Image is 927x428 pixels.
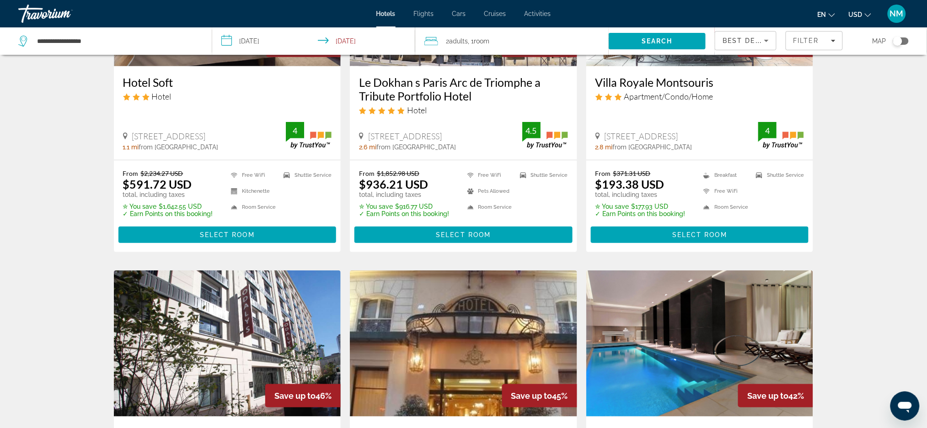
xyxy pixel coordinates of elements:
[463,185,515,197] li: Pets Allowed
[359,143,376,151] span: 2.6 mi
[118,229,337,239] a: Select Room
[123,177,192,191] ins: $591.72 USD
[595,203,686,210] p: $177.93 USD
[152,91,171,101] span: Hotel
[613,143,692,151] span: from [GEOGRAPHIC_DATA]
[359,177,428,191] ins: $936.21 USD
[463,169,515,181] li: Free WiFi
[849,11,863,18] span: USD
[354,227,573,243] button: Select Room
[474,37,490,45] span: Room
[123,75,332,89] a: Hotel Soft
[522,122,568,149] img: TrustYou guest rating badge
[274,391,316,401] span: Save up to
[890,9,904,18] span: NM
[141,169,183,177] del: $2,234.27 USD
[139,143,219,151] span: from [GEOGRAPHIC_DATA]
[468,35,490,48] span: , 1
[609,33,706,49] button: Search
[723,37,770,44] span: Best Deals
[368,131,442,141] span: [STREET_ADDRESS]
[436,231,491,238] span: Select Room
[699,201,751,213] li: Room Service
[359,203,449,210] p: $916.77 USD
[415,27,609,55] button: Travelers: 2 adults, 0 children
[226,185,279,197] li: Kitchenette
[18,2,110,26] a: Travorium
[605,131,678,141] span: [STREET_ADDRESS]
[200,231,255,238] span: Select Room
[885,4,909,23] button: User Menu
[511,391,552,401] span: Save up to
[452,10,466,17] a: Cars
[699,169,751,181] li: Breakfast
[359,210,449,217] p: ✓ Earn Points on this booking!
[595,210,686,217] p: ✓ Earn Points on this booking!
[595,177,664,191] ins: $193.38 USD
[212,27,415,55] button: Select check in and out date
[286,125,304,136] div: 4
[595,143,613,151] span: 2.8 mi
[723,35,769,46] mat-select: Sort by
[758,122,804,149] img: TrustYou guest rating badge
[450,37,468,45] span: Adults
[359,105,568,115] div: 5 star Hotel
[595,191,686,198] p: total, including taxes
[525,10,551,17] a: Activities
[502,384,577,407] div: 45%
[586,270,814,417] img: Le Metropolitan Paris Tour Eiffel a Tribute Portfolio Hotel
[624,91,713,101] span: Apartment/Condo/Home
[36,34,198,48] input: Search hotel destination
[738,384,813,407] div: 42%
[359,169,375,177] span: From
[350,270,577,417] img: Hotel St Pétersbourg Opéra & Spa
[407,105,427,115] span: Hotel
[123,203,213,210] p: $1,642.55 USD
[446,35,468,48] span: 2
[359,203,393,210] span: ✮ You save
[118,227,337,243] button: Select Room
[890,391,920,421] iframe: Кнопка запуска окна обмена сообщениями
[279,169,332,181] li: Shuttle Service
[591,227,809,243] button: Select Room
[376,10,396,17] a: Hotels
[613,169,651,177] del: $371.31 USD
[414,10,434,17] a: Flights
[123,143,139,151] span: 1.1 mi
[751,169,804,181] li: Shuttle Service
[595,203,629,210] span: ✮ You save
[226,201,279,213] li: Room Service
[642,37,673,45] span: Search
[123,169,139,177] span: From
[522,125,541,136] div: 4.5
[786,31,842,50] button: Filters
[484,10,506,17] a: Cruises
[515,169,568,181] li: Shuttle Service
[793,37,819,44] span: Filter
[595,75,804,89] h3: Villa Royale Montsouris
[463,201,515,213] li: Room Service
[873,35,886,48] span: Map
[354,229,573,239] a: Select Room
[595,91,804,101] div: 3 star Apartment
[226,169,279,181] li: Free WiFi
[265,384,341,407] div: 46%
[699,185,751,197] li: Free WiFi
[818,8,835,21] button: Change language
[286,122,332,149] img: TrustYou guest rating badge
[595,169,611,177] span: From
[359,75,568,103] a: Le Dokhan s Paris Arc de Triomphe a Tribute Portfolio Hotel
[747,391,788,401] span: Save up to
[114,270,341,417] img: Odalys City Paris Levallois
[123,210,213,217] p: ✓ Earn Points on this booking!
[818,11,826,18] span: en
[886,37,909,45] button: Toggle map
